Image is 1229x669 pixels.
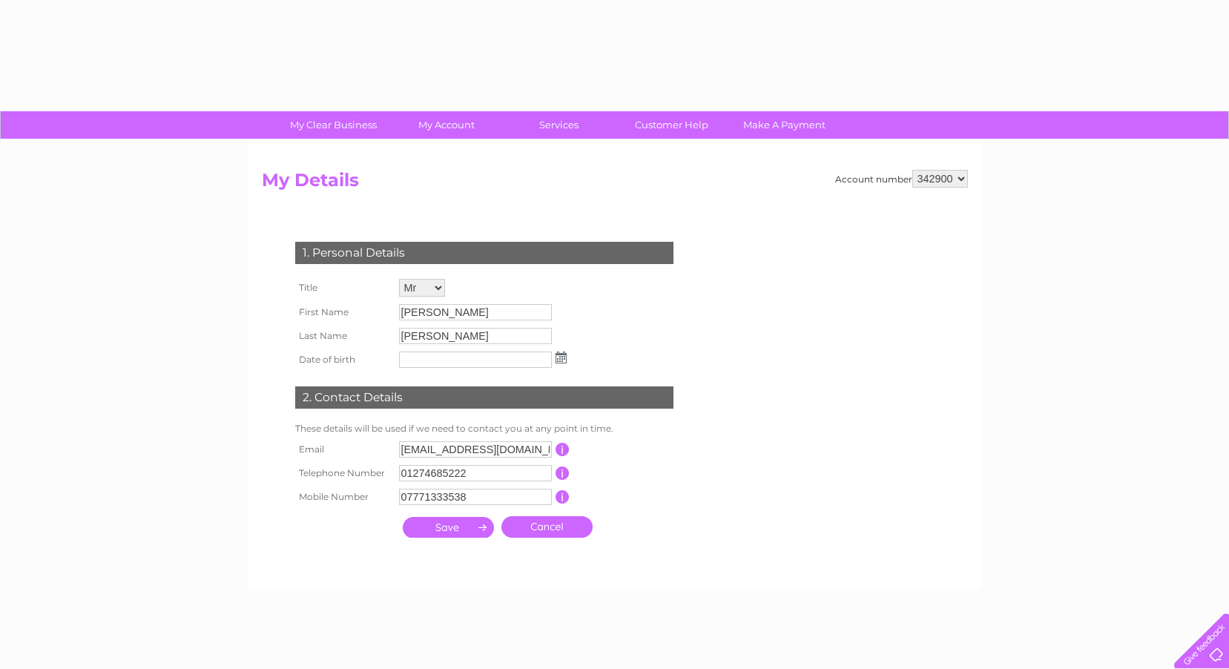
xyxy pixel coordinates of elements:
input: Submit [403,517,494,538]
h2: My Details [262,170,968,198]
th: Last Name [291,324,395,348]
div: 1. Personal Details [295,242,673,264]
a: Customer Help [610,111,733,139]
th: Title [291,275,395,300]
input: Information [556,490,570,504]
th: Date of birth [291,348,395,372]
td: These details will be used if we need to contact you at any point in time. [291,420,677,438]
input: Information [556,467,570,480]
th: Mobile Number [291,485,395,509]
div: 2. Contact Details [295,386,673,409]
a: Services [498,111,620,139]
a: Make A Payment [723,111,846,139]
th: Telephone Number [291,461,395,485]
img: ... [556,352,567,363]
th: First Name [291,300,395,324]
th: Email [291,438,395,461]
a: My Clear Business [272,111,395,139]
div: Account number [835,170,968,188]
a: Cancel [501,516,593,538]
a: My Account [385,111,507,139]
input: Information [556,443,570,456]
